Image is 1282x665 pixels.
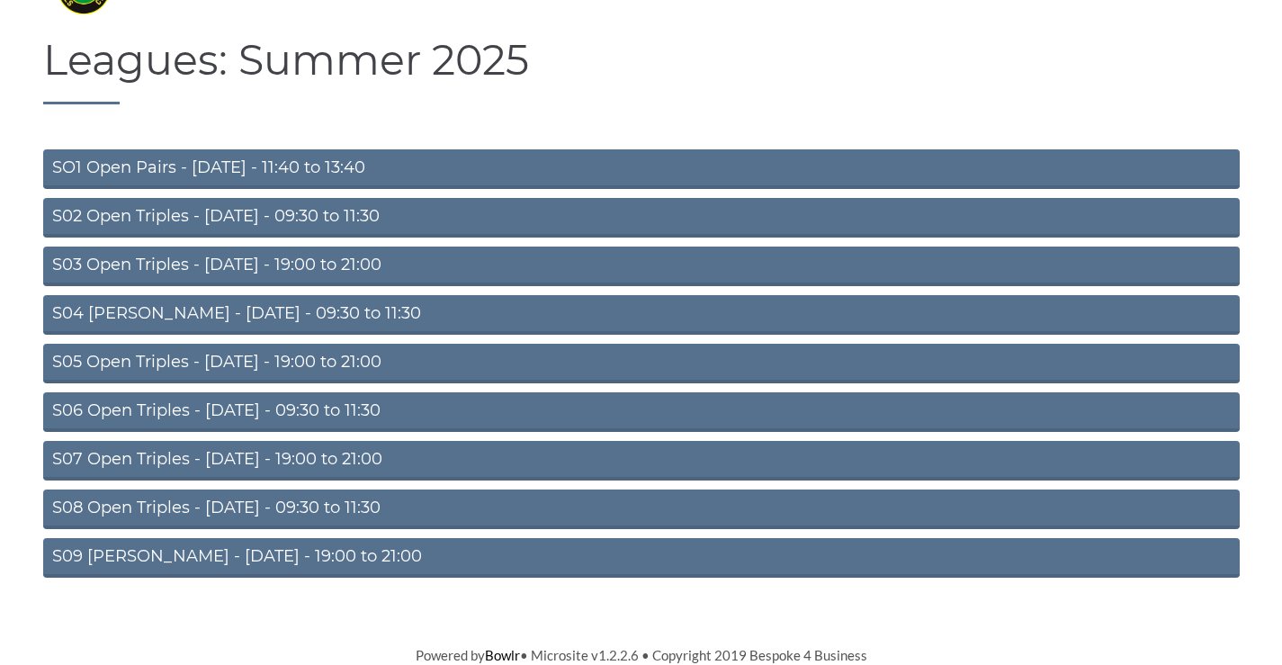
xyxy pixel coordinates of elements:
a: SO1 Open Pairs - [DATE] - 11:40 to 13:40 [43,149,1240,189]
a: S07 Open Triples - [DATE] - 19:00 to 21:00 [43,441,1240,481]
a: S05 Open Triples - [DATE] - 19:00 to 21:00 [43,344,1240,383]
a: S04 [PERSON_NAME] - [DATE] - 09:30 to 11:30 [43,295,1240,335]
a: Bowlr [485,647,520,663]
a: S03 Open Triples - [DATE] - 19:00 to 21:00 [43,247,1240,286]
h1: Leagues: Summer 2025 [43,38,1240,104]
a: S06 Open Triples - [DATE] - 09:30 to 11:30 [43,392,1240,432]
span: Powered by • Microsite v1.2.2.6 • Copyright 2019 Bespoke 4 Business [416,647,867,663]
a: S08 Open Triples - [DATE] - 09:30 to 11:30 [43,490,1240,529]
a: S02 Open Triples - [DATE] - 09:30 to 11:30 [43,198,1240,238]
a: S09 [PERSON_NAME] - [DATE] - 19:00 to 21:00 [43,538,1240,578]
